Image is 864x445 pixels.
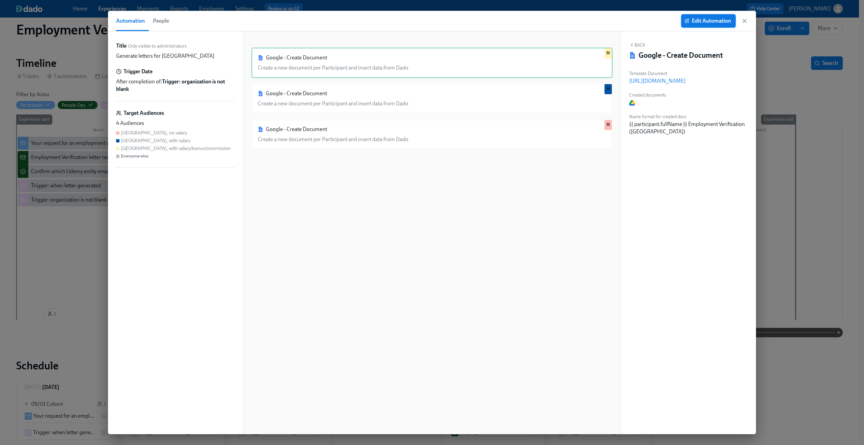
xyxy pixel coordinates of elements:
[604,48,612,58] div: Used by Mexico, with salary/bonus/commission audience
[116,120,235,127] div: 4 Audiences
[639,50,723,60] h4: Google - Create Document
[629,42,645,48] button: Back
[121,145,231,152] div: [GEOGRAPHIC_DATA], with salary/bonus/commission
[124,68,153,75] h6: Trigger Date
[629,121,748,135] div: {{ participant.fullName }} Employment Verification ([GEOGRAPHIC_DATA])
[681,14,736,28] button: Edit Automation
[629,77,748,85] a: [URL][DOMAIN_NAME]
[686,18,731,24] span: Edit Automation
[629,100,637,106] a: Google Drive
[629,70,748,77] label: Template Document
[116,42,127,50] label: Title
[251,83,613,114] div: Google - Create DocumentCreate a new document per Participant and insert data from DadoM
[116,16,145,26] span: Automation
[121,137,190,144] div: [GEOGRAPHIC_DATA], with salary
[116,78,235,93] span: After completion of:
[153,16,169,26] span: People
[116,78,225,92] strong: Trigger: organization is not blank
[116,52,214,60] p: Generate letters for [GEOGRAPHIC_DATA]
[604,84,612,94] div: Used by Mexico, with salary audience
[629,100,635,106] img: Google Drive
[121,130,187,136] div: [GEOGRAPHIC_DATA], no salary
[251,48,613,78] div: Google - Create DocumentCreate a new document per Participant and insert data from DadoM
[128,43,187,49] span: Only visible to administrators
[604,120,612,130] div: Used by Mexico, no salary audience
[121,153,148,159] div: Everyone else
[629,113,748,121] label: Name format for created docs
[629,91,666,99] label: Created documents
[251,119,613,150] div: Google - Create DocumentCreate a new document per Participant and insert data from DadoM
[124,109,164,117] h6: Target Audiences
